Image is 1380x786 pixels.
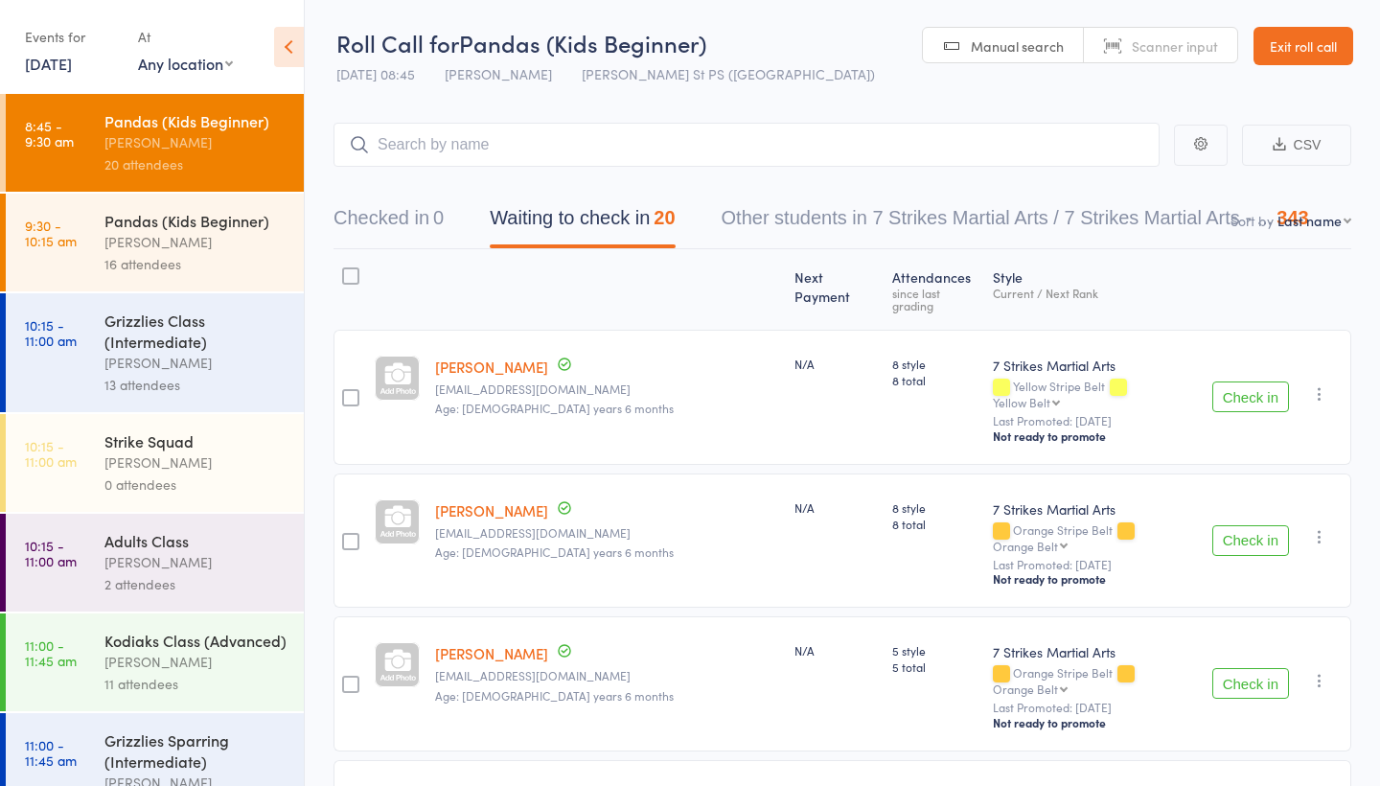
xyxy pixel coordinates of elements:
div: N/A [794,499,877,516]
div: 16 attendees [104,253,287,275]
div: Any location [138,53,233,74]
div: Strike Squad [104,430,287,451]
div: [PERSON_NAME] [104,231,287,253]
label: Sort by [1230,211,1274,230]
div: 20 [654,207,675,228]
div: Current / Next Rank [993,287,1197,299]
div: Pandas (Kids Beginner) [104,110,287,131]
div: Not ready to promote [993,428,1197,444]
a: [PERSON_NAME] [435,500,548,520]
span: Age: [DEMOGRAPHIC_DATA] years 6 months [435,400,674,416]
time: 10:15 - 11:00 am [25,438,77,469]
div: 13 attendees [104,374,287,396]
span: 5 total [892,659,977,675]
div: 343 [1276,207,1308,228]
span: Scanner input [1132,36,1218,56]
div: Not ready to promote [993,715,1197,730]
span: 8 total [892,372,977,388]
time: 10:15 - 11:00 am [25,317,77,348]
div: Adults Class [104,530,287,551]
small: Dnsaez82@gmail.com [435,669,779,682]
small: Last Promoted: [DATE] [993,701,1197,714]
div: Atten­dances [885,258,985,321]
a: [PERSON_NAME] [435,643,548,663]
div: [PERSON_NAME] [104,131,287,153]
time: 11:00 - 11:45 am [25,637,77,668]
span: Roll Call for [336,27,459,58]
button: Check in [1212,668,1289,699]
div: Not ready to promote [993,571,1197,587]
div: since last grading [892,287,977,312]
input: Search by name [333,123,1160,167]
time: 11:00 - 11:45 am [25,737,77,768]
small: Last Promoted: [DATE] [993,414,1197,428]
div: [PERSON_NAME] [104,651,287,673]
button: Check in [1212,381,1289,412]
div: Style [985,258,1205,321]
div: 2 attendees [104,573,287,595]
span: [PERSON_NAME] St PS ([GEOGRAPHIC_DATA]) [582,64,875,83]
div: N/A [794,642,877,659]
div: 7 Strikes Martial Arts [993,499,1197,519]
span: Age: [DEMOGRAPHIC_DATA] years 6 months [435,543,674,560]
small: torcurrey@gmail.com [435,382,779,396]
span: [PERSON_NAME] [445,64,552,83]
span: Manual search [971,36,1064,56]
button: Check in [1212,525,1289,556]
div: [PERSON_NAME] [104,551,287,573]
div: Yellow Stripe Belt [993,380,1197,408]
a: 10:15 -11:00 amGrizzlies Class (Intermediate)[PERSON_NAME]13 attendees [6,293,304,412]
span: 8 style [892,499,977,516]
div: Yellow Belt [993,396,1050,408]
a: 10:15 -11:00 amAdults Class[PERSON_NAME]2 attendees [6,514,304,612]
span: Pandas (Kids Beginner) [459,27,706,58]
div: Next Payment [787,258,885,321]
div: Orange Stripe Belt [993,666,1197,695]
div: 0 [433,207,444,228]
div: 20 attendees [104,153,287,175]
span: [DATE] 08:45 [336,64,415,83]
div: Last name [1277,211,1342,230]
a: 8:45 -9:30 amPandas (Kids Beginner)[PERSON_NAME]20 attendees [6,94,304,192]
a: [DATE] [25,53,72,74]
div: N/A [794,356,877,372]
button: Waiting to check in20 [490,197,675,248]
div: Pandas (Kids Beginner) [104,210,287,231]
div: Grizzlies Class (Intermediate) [104,310,287,352]
time: 10:15 - 11:00 am [25,538,77,568]
div: 7 Strikes Martial Arts [993,642,1197,661]
time: 9:30 - 10:15 am [25,218,77,248]
div: 7 Strikes Martial Arts [993,356,1197,375]
a: Exit roll call [1253,27,1353,65]
a: 11:00 -11:45 amKodiaks Class (Advanced)[PERSON_NAME]11 attendees [6,613,304,711]
div: Orange Stripe Belt [993,523,1197,552]
time: 8:45 - 9:30 am [25,118,74,149]
button: Checked in0 [333,197,444,248]
a: 9:30 -10:15 amPandas (Kids Beginner)[PERSON_NAME]16 attendees [6,194,304,291]
span: Age: [DEMOGRAPHIC_DATA] years 6 months [435,687,674,704]
div: Events for [25,21,119,53]
div: Kodiaks Class (Advanced) [104,630,287,651]
div: 11 attendees [104,673,287,695]
span: 8 total [892,516,977,532]
div: Grizzlies Sparring (Intermediate) [104,729,287,772]
div: [PERSON_NAME] [104,451,287,474]
a: 10:15 -11:00 amStrike Squad[PERSON_NAME]0 attendees [6,414,304,512]
small: Last Promoted: [DATE] [993,558,1197,571]
button: CSV [1242,125,1351,166]
div: 0 attendees [104,474,287,496]
a: [PERSON_NAME] [435,357,548,377]
div: Orange Belt [993,682,1058,695]
small: weskev2010@gmail.com [435,526,779,540]
button: Other students in 7 Strikes Martial Arts / 7 Strikes Martial Arts - ...343 [722,197,1309,248]
div: Orange Belt [993,540,1058,552]
span: 5 style [892,642,977,659]
div: [PERSON_NAME] [104,352,287,374]
span: 8 style [892,356,977,372]
div: At [138,21,233,53]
